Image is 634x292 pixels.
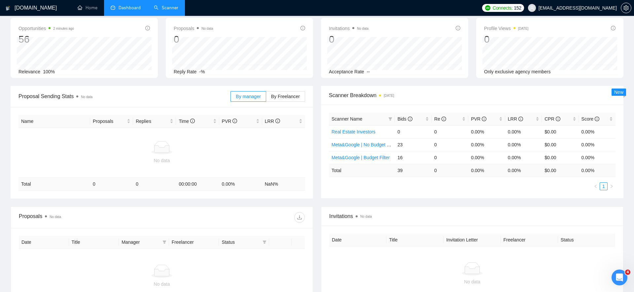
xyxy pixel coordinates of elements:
[556,117,560,121] span: info-circle
[113,214,124,224] button: Send a message…
[199,69,205,74] span: -%
[21,216,26,222] button: Gif picker
[5,74,127,139] div: Nazar says…
[542,151,579,164] td: $0.00
[329,234,386,246] th: Date
[174,33,213,46] div: 0
[11,78,103,124] div: Hi there🙋 I’m attaching a link for a short call with our expert, where you’ll be able to go throu...
[468,151,505,164] td: 0.00%
[222,119,237,124] span: PVR
[388,117,392,121] span: filter
[542,138,579,151] td: $0.00
[29,152,122,198] div: Hey I'm having an issue where the Upwork connects balance isn't updated on my dashboard. Also, on...
[335,278,610,285] div: No data
[505,151,542,164] td: 0.00%
[78,5,97,11] a: homeHome
[174,24,213,32] span: Proposals
[11,37,103,56] div: Sorry about this - we’ll take another look [DATE] and get back to you with an update.
[558,234,615,246] th: Status
[329,91,616,99] span: Scanner Breakdown
[384,94,394,97] time: [DATE]
[136,118,168,125] span: Replies
[443,234,501,246] th: Invitation Letter
[271,94,300,99] span: By Freelancer
[501,234,558,246] th: Freelancer
[18,92,230,100] span: Proposal Sending Stats
[32,3,47,8] h1: Nazar
[18,24,74,32] span: Opportunities
[122,238,160,246] span: Manager
[5,65,127,74] div: [DATE]
[219,178,262,191] td: 0.00 %
[50,215,61,219] span: No data
[621,5,631,11] span: setting
[232,119,237,123] span: info-circle
[5,33,127,65] div: Nazar says…
[295,215,304,220] span: download
[265,119,280,124] span: LRR
[387,114,394,124] span: filter
[441,117,446,121] span: info-circle
[119,236,169,249] th: Manager
[329,24,369,32] span: Invitations
[360,215,372,218] span: No data
[11,129,44,133] div: Nazar • 22h ago
[332,129,375,134] a: Real Estate Investors
[468,125,505,138] td: 0.00%
[11,15,103,28] div: Please allow me a couple of minutes to check everything in detail 🖥️🔍
[493,4,512,12] span: Connects:
[579,138,616,151] td: 0.00%
[133,115,176,128] th: Replies
[579,164,616,177] td: 0.00 %
[545,116,560,122] span: CPR
[5,148,127,209] div: humenoufy@gmail.com says…
[154,5,178,11] a: searchScanner
[179,119,194,124] span: Time
[261,237,268,247] span: filter
[6,202,126,214] textarea: Message…
[608,182,616,190] li: Next Page
[332,116,362,122] span: Scanner Name
[357,27,369,30] span: No data
[32,8,45,15] p: Active
[19,212,162,223] div: Proposals
[19,4,29,14] img: Profile image for Nazar
[90,178,133,191] td: 0
[600,183,607,190] a: 1
[484,24,528,32] span: Profile Views
[174,69,196,74] span: Reply Rate
[201,27,213,30] span: No data
[263,240,266,244] span: filter
[262,178,305,191] td: NaN %
[176,178,219,191] td: 00:00:00
[485,5,490,11] img: upwork-logo.png
[300,26,305,30] span: info-circle
[456,26,460,30] span: info-circle
[518,27,528,30] time: [DATE]
[81,95,92,99] span: No data
[18,69,40,74] span: Relevance
[395,138,432,151] td: 23
[90,115,133,128] th: Proposals
[69,236,119,249] th: Title
[592,182,600,190] button: left
[236,94,261,99] span: By manager
[594,184,598,188] span: left
[18,33,74,46] div: 56
[432,125,468,138] td: 0
[329,164,395,177] td: Total
[600,182,608,190] li: 1
[530,6,534,10] span: user
[162,240,166,244] span: filter
[514,4,521,12] span: 152
[18,115,90,128] th: Name
[103,3,116,15] button: Home
[610,184,614,188] span: right
[161,237,168,247] span: filter
[518,117,523,121] span: info-circle
[542,125,579,138] td: $0.00
[332,155,390,160] a: Meta&Google | Budget Filter
[116,3,128,15] div: Close
[505,138,542,151] td: 0.00%
[332,142,406,147] a: Meta&Google | No Budget Specified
